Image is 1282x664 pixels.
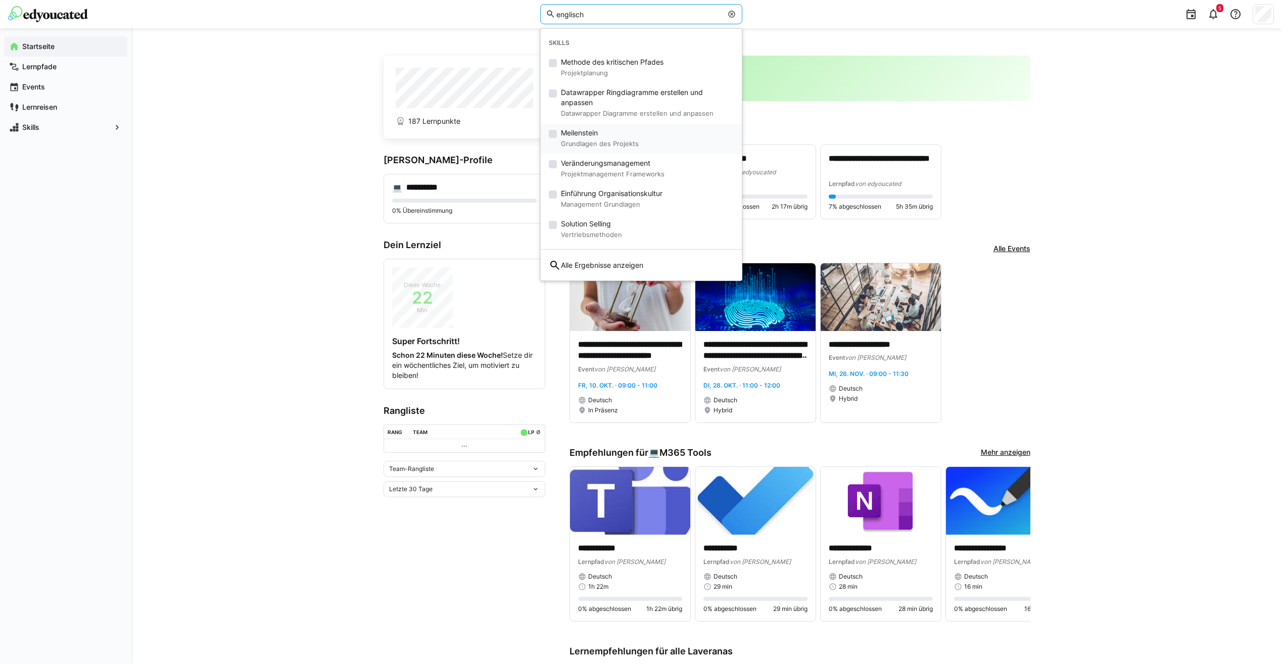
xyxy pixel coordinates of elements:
[561,260,643,270] span: Alle Ergebnisse anzeigen
[896,203,933,211] span: 5h 35m übrig
[569,447,711,458] h3: Empfehlungen für
[555,10,722,19] input: Skills und Lernpfade durchsuchen…
[561,67,663,79] small: Projektplanung
[845,354,906,361] span: von [PERSON_NAME]
[570,467,690,535] img: image
[714,573,737,581] span: Deutsch
[1024,605,1058,613] span: 16 min übrig
[528,429,534,435] div: LP
[594,365,655,373] span: von [PERSON_NAME]
[561,219,622,229] span: Solution Selling
[703,382,780,389] span: Di, 28. Okt. · 11:00 - 12:00
[588,573,612,581] span: Deutsch
[561,138,639,150] small: Grundlagen des Projekts
[384,155,545,166] h3: [PERSON_NAME]-Profile
[578,64,1022,75] h3: [PERSON_NAME]
[384,405,545,416] h3: Rangliste
[561,168,664,180] small: Projektmanagement Frameworks
[821,467,941,535] img: image
[773,605,808,613] span: 29 min übrig
[659,447,711,458] span: M365 Tools
[829,605,882,613] span: 0% abgeschlossen
[392,336,537,346] h4: Super Fortschritt!
[578,365,594,373] span: Event
[646,605,682,613] span: 1h 22m übrig
[561,199,662,211] small: Management Grundlagen
[648,447,711,458] div: 💻️
[578,558,604,565] span: Lernpfad
[1218,5,1221,11] span: 5
[561,57,663,67] span: Methode des kritischen Pfades
[829,203,881,211] span: 7% abgeschlossen
[588,396,612,404] span: Deutsch
[855,180,901,187] span: von edyoucated
[981,447,1030,458] a: Mehr anzeigen
[569,125,1030,136] h3: Weiter lernen
[703,605,756,613] span: 0% abgeschlossen
[839,583,858,591] span: 28 min
[578,382,657,389] span: Fr, 10. Okt. · 09:00 - 11:00
[829,354,845,361] span: Event
[392,350,537,381] p: Setze dir ein wöchentliches Ziel, um motiviert zu bleiben!
[561,108,734,120] small: Datawrapper Diagramme erstellen und anpassen
[408,116,460,126] span: 187 Lernpunkte
[964,573,988,581] span: Deutsch
[720,365,781,373] span: von [PERSON_NAME]
[772,203,808,211] span: 2h 17m übrig
[714,396,737,404] span: Deutsch
[392,351,503,359] strong: Schon 22 Minuten diese Woche!
[413,429,428,435] div: Team
[703,558,730,565] span: Lernpfad
[829,370,909,377] span: Mi, 26. Nov. · 09:00 - 11:30
[536,427,541,436] a: ø
[389,485,433,493] span: Letzte 30 Tage
[821,263,941,331] img: image
[561,188,662,199] span: Einführung Organisationskultur
[541,33,742,53] div: Skills
[946,467,1066,535] img: image
[829,180,855,187] span: Lernpfad
[569,646,1030,657] h3: Lernempfehlungen für alle Laveranas
[389,465,434,473] span: Team-Rangliste
[964,583,982,591] span: 16 min
[839,395,858,403] span: Hybrid
[839,573,863,581] span: Deutsch
[714,583,732,591] span: 29 min
[561,128,639,138] span: Meilenstein
[604,558,666,565] span: von [PERSON_NAME]
[561,229,622,241] small: Vertriebsmethoden
[588,406,618,414] span: In Präsenz
[898,605,933,613] span: 28 min übrig
[384,240,545,251] h3: Dein Lernziel
[954,558,980,565] span: Lernpfad
[703,365,720,373] span: Event
[588,583,608,591] span: 1h 22m
[839,385,863,393] span: Deutsch
[980,558,1041,565] span: von [PERSON_NAME]
[392,182,402,193] div: 💻️
[695,467,816,535] img: image
[578,605,631,613] span: 0% abgeschlossen
[829,558,855,565] span: Lernpfad
[392,207,537,215] p: 0% Übereinstimmung
[561,158,664,168] span: Veränderungsmanagement
[730,168,776,176] span: von edyoucated
[561,87,734,108] span: Datawrapper Ringdiagramme erstellen und anpassen
[714,406,732,414] span: Hybrid
[993,244,1030,255] a: Alle Events
[388,429,402,435] div: Rang
[695,263,816,331] img: image
[730,558,791,565] span: von [PERSON_NAME]
[855,558,916,565] span: von [PERSON_NAME]
[578,83,1022,93] p: √ Keine anstehenden Aufgaben
[954,605,1007,613] span: 0% abgeschlossen
[570,263,690,331] img: image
